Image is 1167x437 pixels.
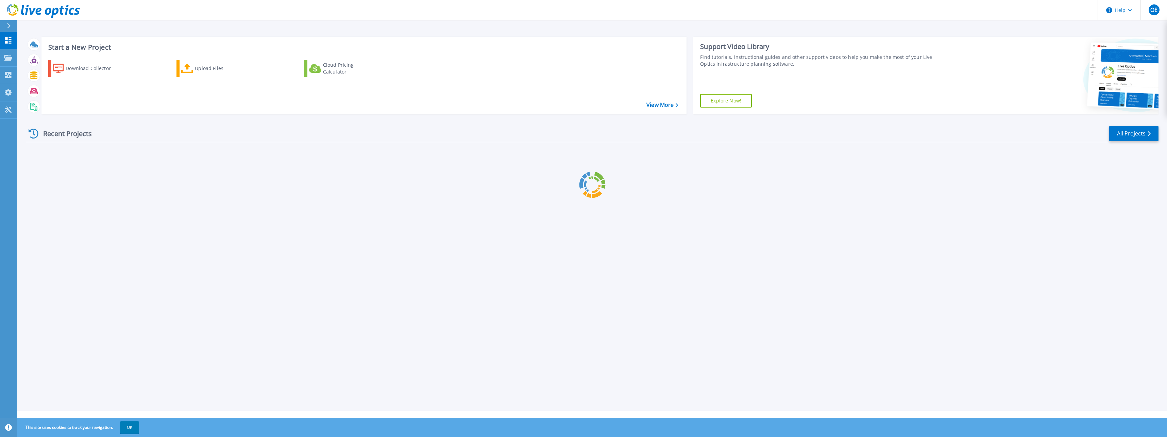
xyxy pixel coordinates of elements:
[700,42,943,51] div: Support Video Library
[646,102,678,108] a: View More
[26,125,101,142] div: Recent Projects
[120,421,139,434] button: OK
[700,54,943,67] div: Find tutorials, instructional guides and other support videos to help you make the most of your L...
[700,94,752,108] a: Explore Now!
[48,60,124,77] a: Download Collector
[195,62,249,75] div: Upload Files
[176,60,252,77] a: Upload Files
[323,62,377,75] div: Cloud Pricing Calculator
[19,421,139,434] span: This site uses cookies to track your navigation.
[304,60,380,77] a: Cloud Pricing Calculator
[1150,7,1157,13] span: OE
[1109,126,1158,141] a: All Projects
[66,62,120,75] div: Download Collector
[48,44,678,51] h3: Start a New Project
